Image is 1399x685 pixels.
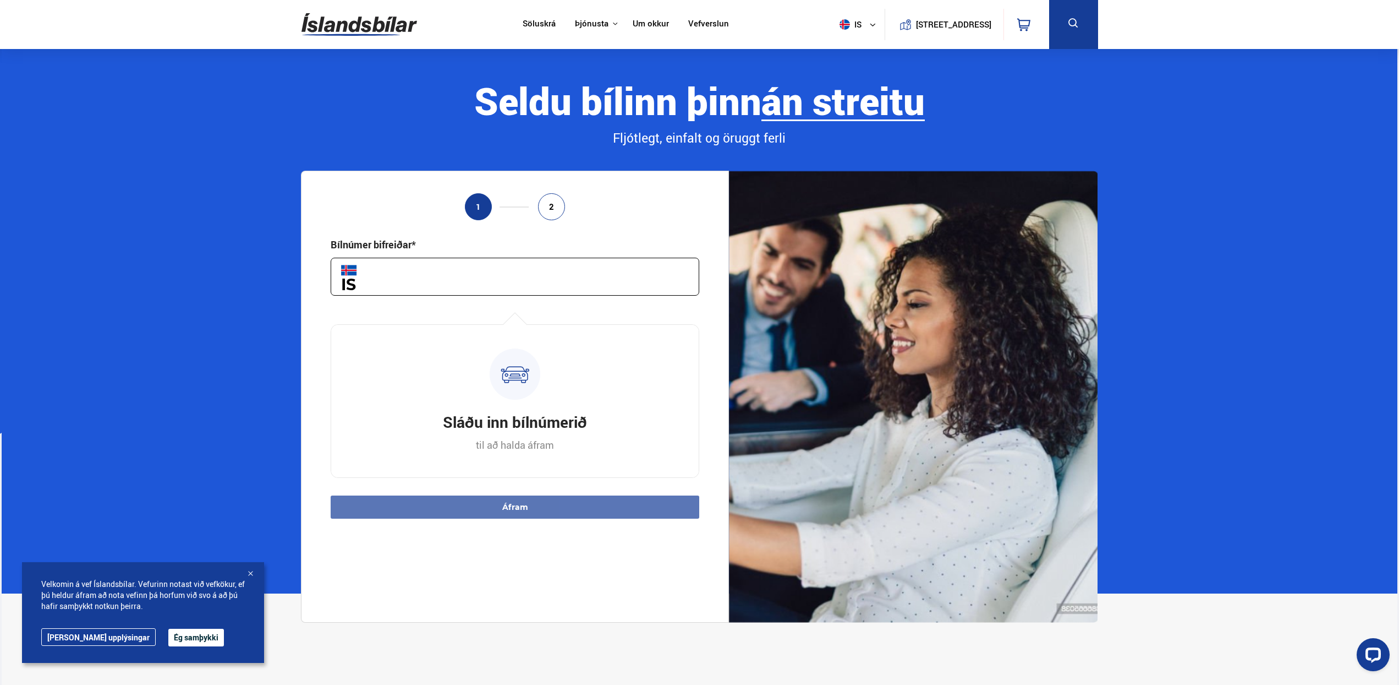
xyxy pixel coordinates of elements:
div: Fljótlegt, einfalt og öruggt ferli [301,129,1098,148]
b: án streitu [761,75,925,126]
button: Ég samþykki [168,629,224,646]
a: Um okkur [633,19,669,30]
button: is [835,8,885,41]
button: Þjónusta [575,19,608,29]
iframe: LiveChat chat widget [1348,634,1394,680]
p: til að halda áfram [476,438,554,452]
img: svg+xml;base64,PHN2ZyB4bWxucz0iaHR0cDovL3d3dy53My5vcmcvMjAwMC9zdmciIHdpZHRoPSI1MTIiIGhlaWdodD0iNT... [840,19,850,30]
a: [PERSON_NAME] upplýsingar [41,628,156,646]
span: is [835,19,863,30]
div: Bílnúmer bifreiðar* [331,238,416,251]
span: 2 [549,202,554,211]
span: Velkomin á vef Íslandsbílar. Vefurinn notast við vefkökur, ef þú heldur áfram að nota vefinn þá h... [41,579,245,612]
a: Söluskrá [523,19,556,30]
button: [STREET_ADDRESS] [920,20,987,29]
div: Seldu bílinn þinn [301,80,1098,121]
h3: Sláðu inn bílnúmerið [443,411,587,432]
button: Áfram [331,496,699,519]
a: Vefverslun [688,19,729,30]
span: 1 [476,202,481,211]
a: [STREET_ADDRESS] [891,9,997,40]
img: G0Ugv5HjCgRt.svg [301,7,417,42]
